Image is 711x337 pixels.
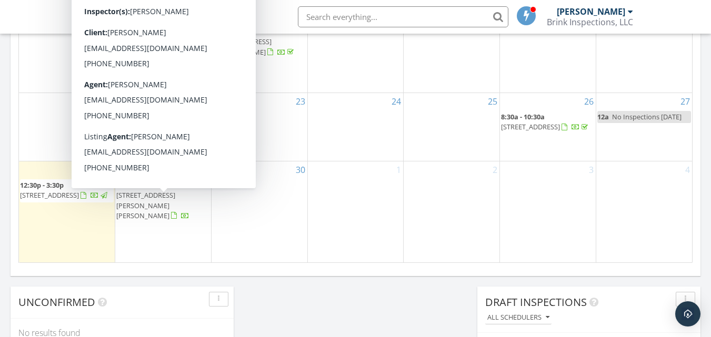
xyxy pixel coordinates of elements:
[500,93,596,161] td: Go to September 26, 2025
[213,27,296,56] a: 8:30a - 10:30a [STREET_ADDRESS][PERSON_NAME]
[298,6,508,27] input: Search everything...
[294,93,307,110] a: Go to September 23, 2025
[596,8,692,93] td: Go to September 20, 2025
[197,93,211,110] a: Go to September 22, 2025
[115,8,212,93] td: Go to September 15, 2025
[294,161,307,178] a: Go to September 30, 2025
[500,161,596,262] td: Go to October 3, 2025
[557,6,625,17] div: [PERSON_NAME]
[486,93,499,110] a: Go to September 25, 2025
[213,37,272,56] span: [STREET_ADDRESS][PERSON_NAME]
[501,112,590,131] a: 8:30a - 10:30a [STREET_ADDRESS]
[116,111,210,134] a: 8:30a - 10:30a [STREET_ADDRESS]
[307,161,404,262] td: Go to October 1, 2025
[116,112,160,121] span: 8:30a - 10:30a
[500,8,596,93] td: Go to September 19, 2025
[501,122,560,131] span: [STREET_ADDRESS]
[101,161,115,178] a: Go to September 28, 2025
[19,8,115,93] td: Go to September 14, 2025
[71,14,188,36] a: SPECTORA
[19,93,115,161] td: Go to September 21, 2025
[683,161,692,178] a: Go to October 4, 2025
[20,180,109,200] a: 12:30p - 3:30p [STREET_ADDRESS]
[213,26,306,59] a: 8:30a - 10:30a [STREET_ADDRESS][PERSON_NAME]
[487,314,549,321] div: All schedulers
[404,8,500,93] td: Go to September 18, 2025
[116,112,205,131] a: 8:30a - 10:30a [STREET_ADDRESS]
[20,179,114,202] a: 12:30p - 3:30p [STREET_ADDRESS]
[116,190,175,220] span: [STREET_ADDRESS][PERSON_NAME][PERSON_NAME]
[675,301,700,326] div: Open Intercom Messenger
[20,190,79,200] span: [STREET_ADDRESS]
[501,112,545,121] span: 8:30a - 10:30a
[19,161,115,262] td: Go to September 28, 2025
[116,180,160,190] span: 8:30a - 10:30a
[101,93,115,110] a: Go to September 21, 2025
[115,93,212,161] td: Go to September 22, 2025
[485,295,587,309] span: Draft Inspections
[547,17,633,27] div: Brink Inspections, LLC
[211,8,307,93] td: Go to September 16, 2025
[612,112,682,121] span: No Inspections [DATE]
[18,295,95,309] span: Unconfirmed
[596,161,692,262] td: Go to October 4, 2025
[307,8,404,93] td: Go to September 17, 2025
[211,93,307,161] td: Go to September 23, 2025
[197,161,211,178] a: Go to September 29, 2025
[307,93,404,161] td: Go to September 24, 2025
[501,111,595,134] a: 8:30a - 10:30a [STREET_ADDRESS]
[116,122,175,131] span: [STREET_ADDRESS]
[115,161,212,262] td: Go to September 29, 2025
[678,93,692,110] a: Go to September 27, 2025
[20,180,64,190] span: 12:30p - 3:30p
[116,179,210,222] a: 8:30a - 10:30a [STREET_ADDRESS][PERSON_NAME][PERSON_NAME]
[116,180,189,220] a: 8:30a - 10:30a [STREET_ADDRESS][PERSON_NAME][PERSON_NAME]
[394,161,403,178] a: Go to October 1, 2025
[71,5,94,28] img: The Best Home Inspection Software - Spectora
[389,93,403,110] a: Go to September 24, 2025
[597,112,609,121] span: 12a
[485,311,552,325] button: All schedulers
[490,161,499,178] a: Go to October 2, 2025
[582,93,596,110] a: Go to September 26, 2025
[587,161,596,178] a: Go to October 3, 2025
[404,93,500,161] td: Go to September 25, 2025
[596,93,692,161] td: Go to September 27, 2025
[211,161,307,262] td: Go to September 30, 2025
[404,161,500,262] td: Go to October 2, 2025
[102,5,188,27] span: SPECTORA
